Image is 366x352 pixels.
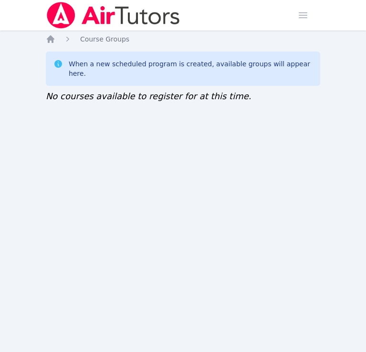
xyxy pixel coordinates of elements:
[80,35,129,43] span: Course Groups
[46,34,320,44] nav: Breadcrumb
[46,91,251,101] span: No courses available to register for at this time.
[80,34,129,44] a: Course Groups
[69,59,313,78] div: When a new scheduled program is created, available groups will appear here.
[46,2,181,29] img: Air Tutors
